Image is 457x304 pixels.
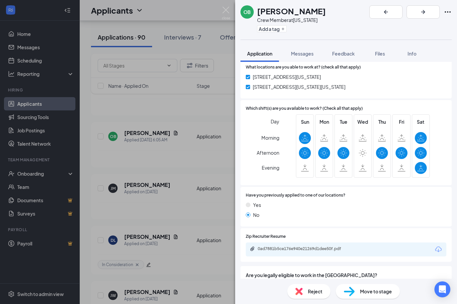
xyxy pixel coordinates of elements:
[257,147,279,159] span: Afternoon
[291,51,314,57] span: Messages
[271,118,279,125] span: Day
[434,281,450,297] div: Open Intercom Messenger
[308,288,322,295] span: Reject
[250,246,357,252] a: Paperclip0ad7881b5ce176e940e21269d1dee50f.pdf
[253,73,321,80] span: [STREET_ADDRESS][US_STATE]
[332,51,355,57] span: Feedback
[434,245,442,253] svg: Download
[257,17,326,23] div: Crew Member at [US_STATE]
[247,51,272,57] span: Application
[253,83,345,90] span: [STREET_ADDRESS][US_STATE][US_STATE]
[246,192,345,199] span: Have you previously applied to one of our locations?
[318,118,330,125] span: Mon
[360,288,392,295] span: Move to stage
[253,201,261,209] span: Yes
[262,162,279,174] span: Evening
[419,8,427,16] svg: ArrowRight
[375,51,385,57] span: Files
[257,5,326,17] h1: [PERSON_NAME]
[396,118,408,125] span: Fri
[382,8,390,16] svg: ArrowLeftNew
[337,118,349,125] span: Tue
[258,246,351,251] div: 0ad7881b5ce176e940e21269d1dee50f.pdf
[246,64,361,71] span: What locations are you able to work at? (check all that apply)
[257,25,287,32] button: PlusAdd a tag
[253,211,259,219] span: No
[369,5,403,19] button: ArrowLeftNew
[261,132,279,144] span: Morning
[281,27,285,31] svg: Plus
[407,5,440,19] button: ArrowRight
[444,8,452,16] svg: Ellipses
[415,118,427,125] span: Sat
[246,233,286,240] span: Zip Recruiter Resume
[250,246,255,251] svg: Paperclip
[376,118,388,125] span: Thu
[408,51,416,57] span: Info
[357,118,369,125] span: Wed
[246,271,446,279] span: Are you legally eligible to work in the [GEOGRAPHIC_DATA]?
[299,118,311,125] span: Sun
[246,105,363,112] span: Which shift(s) are you available to work? (Check all that apply)
[243,9,251,15] div: OB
